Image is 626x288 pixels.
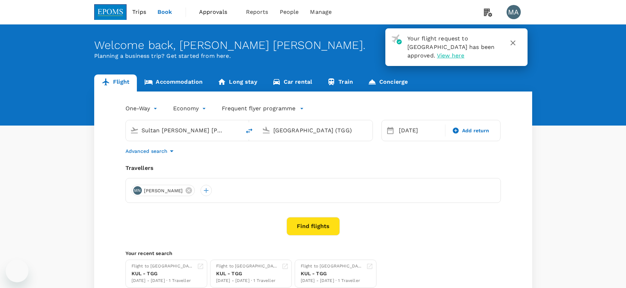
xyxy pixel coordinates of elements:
button: delete [241,122,258,139]
div: KUL - TGG [301,270,363,277]
div: Flight to [GEOGRAPHIC_DATA] [301,263,363,270]
iframe: Button to launch messaging window [6,260,28,282]
span: Book [157,8,172,16]
button: Open [236,129,237,131]
img: flight-approved [391,34,402,44]
div: KUL - TGG [132,270,194,277]
span: Trips [132,8,146,16]
input: Depart from [141,125,226,136]
button: Open [368,129,369,131]
div: Flight to [GEOGRAPHIC_DATA] [216,263,279,270]
div: One-Way [125,103,159,114]
p: Your recent search [125,250,501,257]
a: Train [320,74,360,92]
input: Going to [273,125,358,136]
div: KUL - TGG [216,270,279,277]
div: [DATE] - [DATE] · 1 Traveller [132,277,194,284]
a: Car rental [265,74,320,92]
span: View here [437,52,464,59]
a: Accommodation [137,74,210,92]
span: [PERSON_NAME] [140,187,187,194]
div: Travellers [125,164,501,172]
span: People [280,8,299,16]
span: Manage [310,8,332,16]
span: Approvals [199,8,235,16]
div: [DATE] - [DATE] · 1 Traveller [216,277,279,284]
img: EPOMS SDN BHD [94,4,127,20]
div: Welcome back , [PERSON_NAME] [PERSON_NAME] . [94,39,532,52]
button: Find flights [287,217,340,236]
a: Flight [94,74,137,92]
span: Add return [462,127,489,134]
p: Advanced search [125,148,167,155]
div: Flight to [GEOGRAPHIC_DATA] [132,263,194,270]
div: MA [507,5,521,19]
div: Economy [173,103,208,114]
a: Long stay [210,74,264,92]
div: MN[PERSON_NAME] [132,185,195,196]
button: Advanced search [125,147,176,155]
div: [DATE] [396,123,444,138]
a: Concierge [360,74,415,92]
p: Planning a business trip? Get started from here. [94,52,532,60]
span: Your flight request to [GEOGRAPHIC_DATA] has been approved. [407,35,495,59]
p: Frequent flyer programme [222,104,295,113]
div: MN [133,186,142,195]
button: Frequent flyer programme [222,104,304,113]
span: Reports [246,8,268,16]
div: [DATE] - [DATE] · 1 Traveller [301,277,363,284]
